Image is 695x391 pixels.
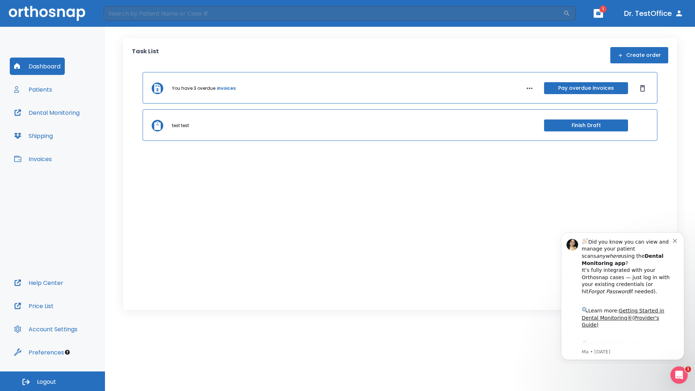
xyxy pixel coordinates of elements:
[172,122,189,129] p: test test
[10,104,84,121] button: Dental Monitoring
[599,5,607,13] span: 1
[132,47,159,63] p: Task List
[217,85,236,92] a: invoices
[550,226,695,364] iframe: Intercom notifications message
[31,114,123,151] div: Download the app: | ​ Let us know if you need help getting started!
[670,366,688,384] iframe: Intercom live chat
[123,11,129,17] button: Dismiss notification
[610,47,668,63] button: Create order
[37,378,56,386] span: Logout
[685,366,691,372] span: 1
[637,83,648,94] button: Dismiss
[172,85,215,92] p: You have 3 overdue
[544,119,628,131] button: Finish Draft
[64,349,71,356] div: Tooltip anchor
[10,58,65,75] button: Dashboard
[10,320,82,338] button: Account Settings
[31,123,123,129] p: Message from Ma, sent 4w ago
[10,127,57,144] button: Shipping
[544,82,628,94] button: Pay overdue invoices
[10,274,68,291] button: Help Center
[31,115,96,129] a: App Store
[10,297,58,315] button: Price List
[10,150,56,168] button: Invoices
[104,6,563,21] input: Search by Patient Name or Case #
[10,344,68,361] button: Preferences
[9,6,85,21] img: Orthosnap
[10,81,56,98] button: Patients
[621,7,686,20] button: Dr. TestOffice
